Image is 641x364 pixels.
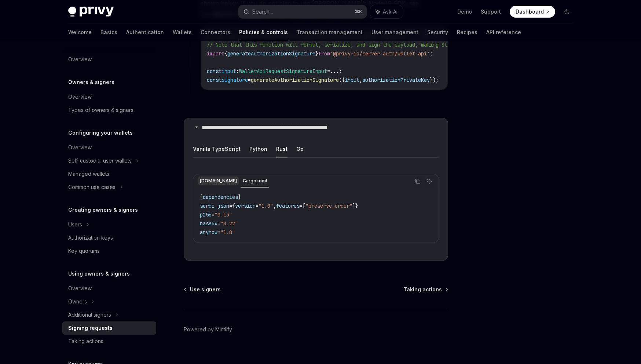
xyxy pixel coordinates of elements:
[229,203,232,209] span: =
[62,103,156,117] a: Types of owners & signers
[236,68,239,74] span: :
[403,286,442,293] span: Taking actions
[430,77,439,83] span: });
[330,68,339,74] span: ...
[273,203,276,209] span: ,
[62,244,156,258] a: Key quorums
[68,23,92,41] a: Welcome
[315,50,318,57] span: }
[173,23,192,41] a: Wallets
[62,335,156,348] a: Taking actions
[215,211,232,218] span: "0.13"
[68,297,87,306] div: Owners
[62,141,156,154] a: Overview
[220,229,235,236] span: "1.0"
[297,23,363,41] a: Transaction management
[68,55,92,64] div: Overview
[330,50,430,57] span: '@privy-io/server-auth/wallet-api'
[207,77,221,83] span: const
[62,167,156,181] a: Managed wallets
[561,6,573,18] button: Toggle dark mode
[249,140,267,157] button: Python
[318,50,330,57] span: from
[370,5,403,18] button: Ask AI
[68,128,133,137] h5: Configuring your wallets
[198,176,239,185] div: [DOMAIN_NAME]
[457,23,477,41] a: Recipes
[220,220,238,227] span: "0.22"
[207,41,491,48] span: // Note that this function will format, serialize, and sign the payload, making Step 2 redundant.
[207,68,221,74] span: const
[248,77,251,83] span: =
[252,7,273,16] div: Search...
[305,203,352,209] span: "preserve_order"
[68,284,92,293] div: Overview
[200,194,203,200] span: [
[259,203,273,209] span: "1.0"
[276,140,287,157] button: Rust
[68,156,132,165] div: Self-custodial user wallets
[68,337,103,346] div: Taking actions
[62,90,156,103] a: Overview
[359,77,362,83] span: ,
[68,220,82,229] div: Users
[62,282,156,295] a: Overview
[371,23,418,41] a: User management
[200,220,217,227] span: base64
[239,68,327,74] span: WalletApiRequestSignatureInput
[251,77,339,83] span: generateAuthorizationSignature
[203,194,238,200] span: dependencies
[68,233,113,242] div: Authorization keys
[221,77,248,83] span: signature
[200,211,212,218] span: p256
[239,23,288,41] a: Policies & controls
[355,9,362,15] span: ⌘ K
[68,247,100,255] div: Key quorums
[362,77,430,83] span: authorizationPrivateKey
[68,324,113,332] div: Signing requests
[193,140,241,157] button: Vanilla TypeScript
[217,220,220,227] span: =
[352,203,358,209] span: ]}
[481,8,501,15] a: Support
[345,77,359,83] span: input
[62,231,156,244] a: Authorization keys
[217,229,220,236] span: =
[100,23,117,41] a: Basics
[68,310,111,319] div: Additional signers
[190,286,221,293] span: Use signers
[200,203,229,209] span: serde_json
[68,7,114,17] img: dark logo
[212,211,215,218] span: =
[227,50,315,57] span: generateAuthorizationSignature
[303,203,305,209] span: [
[235,203,256,209] span: version
[62,53,156,66] a: Overview
[430,50,433,57] span: ;
[68,143,92,152] div: Overview
[201,23,230,41] a: Connectors
[241,176,269,185] div: Cargo.toml
[327,68,330,74] span: =
[126,23,164,41] a: Authentication
[516,8,544,15] span: Dashboard
[221,68,236,74] span: input
[62,321,156,335] a: Signing requests
[68,205,138,214] h5: Creating owners & signers
[339,77,345,83] span: ({
[184,286,221,293] a: Use signers
[68,170,109,178] div: Managed wallets
[403,286,447,293] a: Taking actions
[510,6,555,18] a: Dashboard
[232,203,235,209] span: {
[68,92,92,101] div: Overview
[224,50,227,57] span: {
[276,203,300,209] span: features
[339,68,342,74] span: ;
[200,229,217,236] span: anyhow
[383,8,398,15] span: Ask AI
[457,8,472,15] a: Demo
[427,23,448,41] a: Security
[425,176,434,186] button: Ask AI
[300,203,303,209] span: =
